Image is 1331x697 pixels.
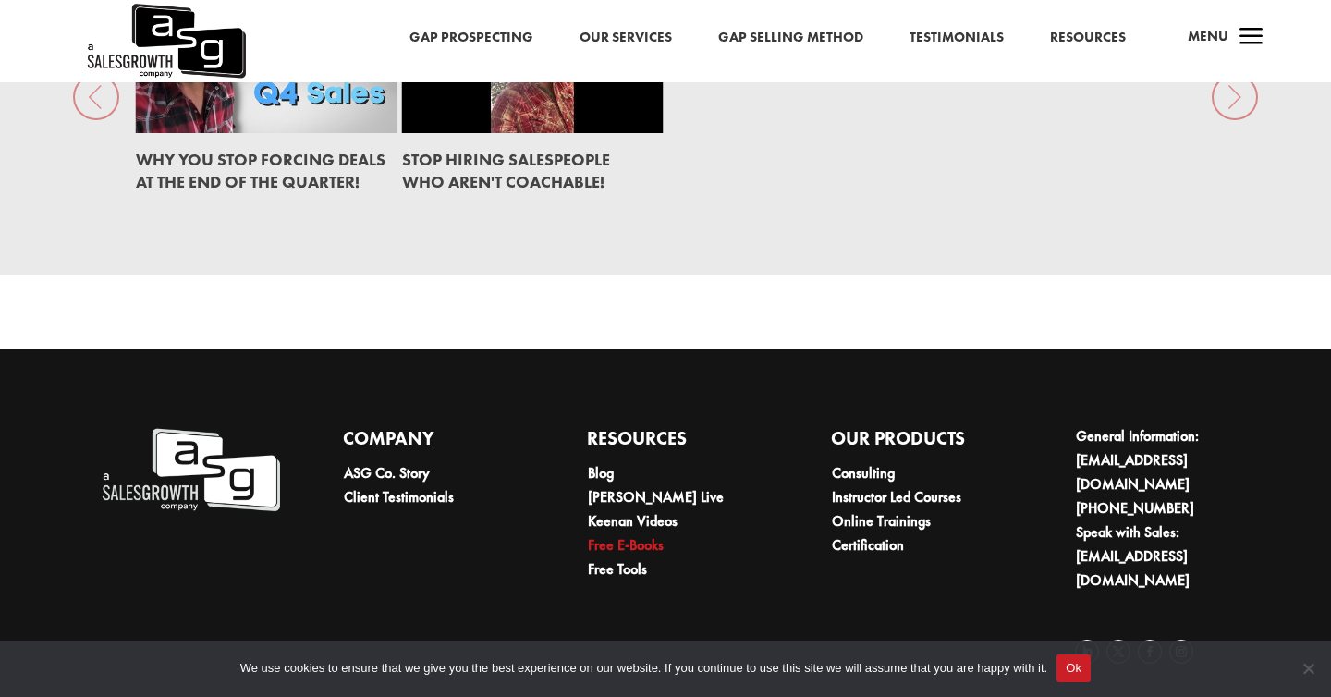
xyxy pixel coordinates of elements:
[580,26,672,50] a: Our Services
[588,463,614,483] a: Blog
[136,149,385,192] a: Why You Stop Forcing Deals at the End of the Quarter!
[832,535,904,555] a: Certification
[1076,450,1190,494] a: [EMAIL_ADDRESS][DOMAIN_NAME]
[344,487,454,507] a: Client Testimonials
[910,26,1004,50] a: Testimonials
[1050,26,1126,50] a: Resources
[1299,659,1317,678] span: No
[1076,520,1255,593] li: Speak with Sales:
[831,424,1011,461] h4: Our Products
[718,26,863,50] a: Gap Selling Method
[100,424,280,516] img: A Sales Growth Company
[588,535,664,555] a: Free E-Books
[1076,546,1190,590] a: [EMAIL_ADDRESS][DOMAIN_NAME]
[344,463,430,483] a: ASG Co. Story
[832,463,895,483] a: Consulting
[1056,654,1091,682] button: Ok
[240,659,1047,678] span: We use cookies to ensure that we give you the best experience on our website. If you continue to ...
[588,487,724,507] a: [PERSON_NAME] Live
[402,149,610,192] a: STOP Hiring Salespeople Who Aren't Coachable!
[1076,424,1255,496] li: General Information:
[588,559,647,579] a: Free Tools
[1188,27,1228,45] span: Menu
[832,511,931,531] a: Online Trainings
[587,424,767,461] h4: Resources
[588,511,678,531] a: Keenan Videos
[832,487,961,507] a: Instructor Led Courses
[1233,19,1270,56] span: a
[343,424,523,461] h4: Company
[409,26,533,50] a: Gap Prospecting
[1076,498,1194,518] a: [PHONE_NUMBER]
